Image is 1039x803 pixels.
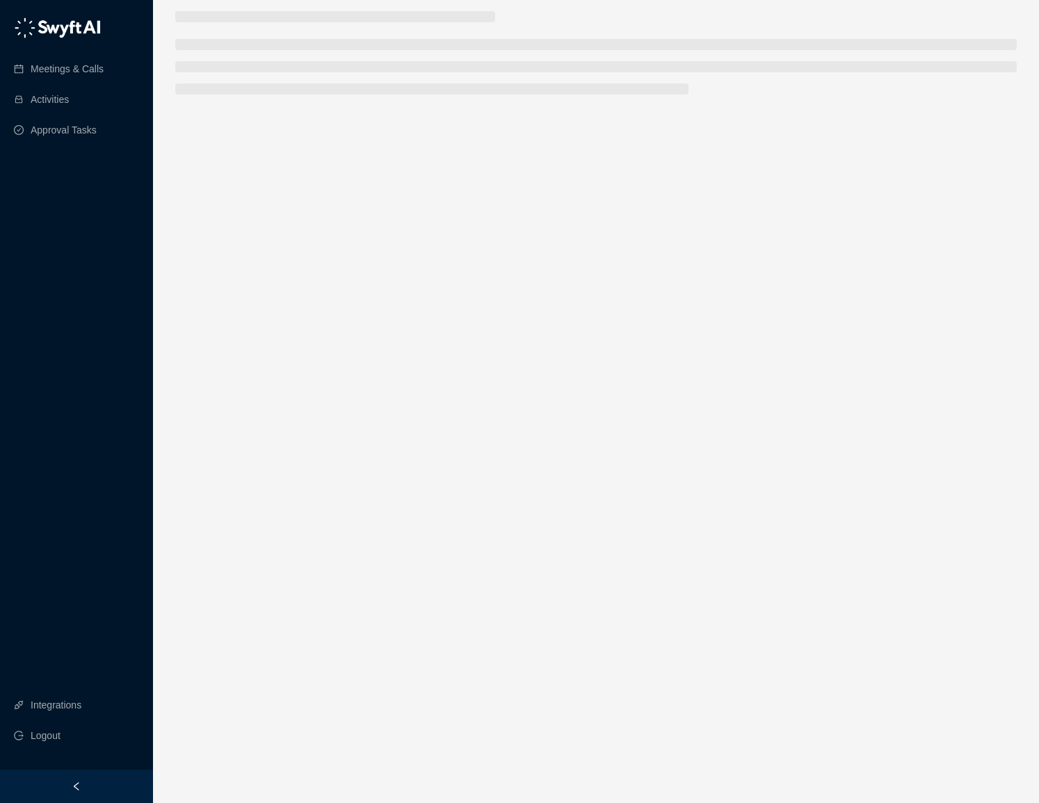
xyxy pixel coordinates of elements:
[14,17,101,38] img: logo-05li4sbe.png
[994,757,1032,795] iframe: Open customer support
[72,781,81,791] span: left
[31,116,97,144] a: Approval Tasks
[31,86,69,113] a: Activities
[14,731,24,740] span: logout
[31,691,81,719] a: Integrations
[31,55,104,83] a: Meetings & Calls
[31,722,61,749] span: Logout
